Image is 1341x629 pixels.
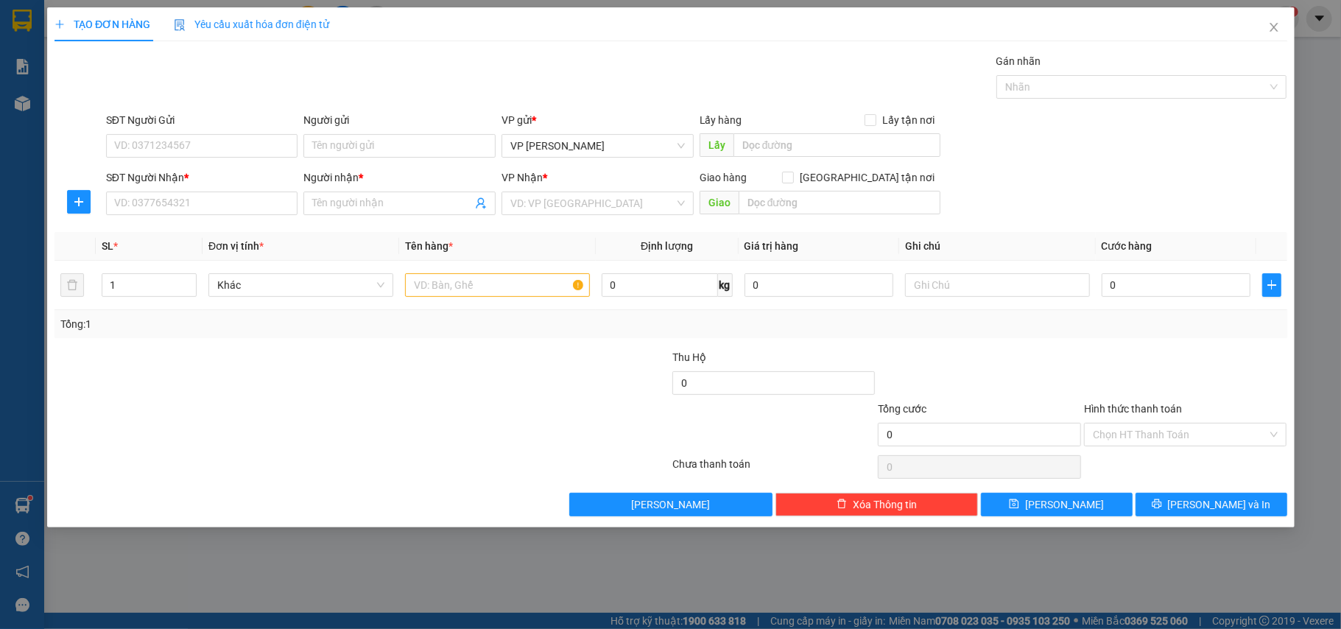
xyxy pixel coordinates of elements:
[569,493,772,516] button: [PERSON_NAME]
[837,499,847,510] span: delete
[641,240,693,252] span: Định lượng
[1263,279,1281,291] span: plus
[794,169,940,186] span: [GEOGRAPHIC_DATA] tận nơi
[853,496,917,513] span: Xóa Thông tin
[18,107,257,131] b: GỬI : VP [PERSON_NAME]
[138,36,616,55] li: 26 Phó Cơ Điều, Phường 12
[878,403,926,415] span: Tổng cước
[1009,499,1019,510] span: save
[733,133,940,157] input: Dọc đường
[138,55,616,73] li: Hotline: 02839552959
[775,493,978,516] button: deleteXóa Thông tin
[1253,7,1294,49] button: Close
[106,112,298,128] div: SĐT Người Gửi
[68,196,90,208] span: plus
[1151,499,1161,510] span: printer
[738,191,940,214] input: Dọc đường
[101,240,113,252] span: SL
[1025,496,1104,513] span: [PERSON_NAME]
[54,19,65,29] span: plus
[744,273,893,297] input: 0
[303,112,496,128] div: Người gửi
[1084,403,1182,415] label: Hình thức thanh toán
[501,172,543,183] span: VP Nhận
[208,240,264,252] span: Đơn vị tính
[905,273,1090,297] input: Ghi Chú
[1167,496,1270,513] span: [PERSON_NAME] và In
[631,496,710,513] span: [PERSON_NAME]
[1101,240,1152,252] span: Cước hàng
[510,135,685,157] span: VP Bạc Liêu
[174,19,186,31] img: icon
[303,169,496,186] div: Người nhận
[18,18,92,92] img: logo.jpg
[996,55,1041,67] label: Gán nhãn
[217,274,384,296] span: Khác
[672,351,705,363] span: Thu Hộ
[54,18,150,30] span: TẠO ĐƠN HÀNG
[699,114,742,126] span: Lấy hàng
[717,273,732,297] span: kg
[670,456,876,482] div: Chưa thanh toán
[405,273,590,297] input: VD: Bàn, Ghế
[699,191,738,214] span: Giao
[1262,273,1281,297] button: plus
[106,169,298,186] div: SĐT Người Nhận
[174,18,329,30] span: Yêu cầu xuất hóa đơn điện tử
[699,133,733,157] span: Lấy
[899,232,1096,261] th: Ghi chú
[501,112,694,128] div: VP gửi
[60,273,84,297] button: delete
[744,240,798,252] span: Giá trị hàng
[1267,21,1279,33] span: close
[67,190,91,214] button: plus
[981,493,1133,516] button: save[PERSON_NAME]
[699,172,746,183] span: Giao hàng
[876,112,940,128] span: Lấy tận nơi
[1136,493,1287,516] button: printer[PERSON_NAME] và In
[405,240,453,252] span: Tên hàng
[60,316,518,332] div: Tổng: 1
[475,197,487,209] span: user-add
